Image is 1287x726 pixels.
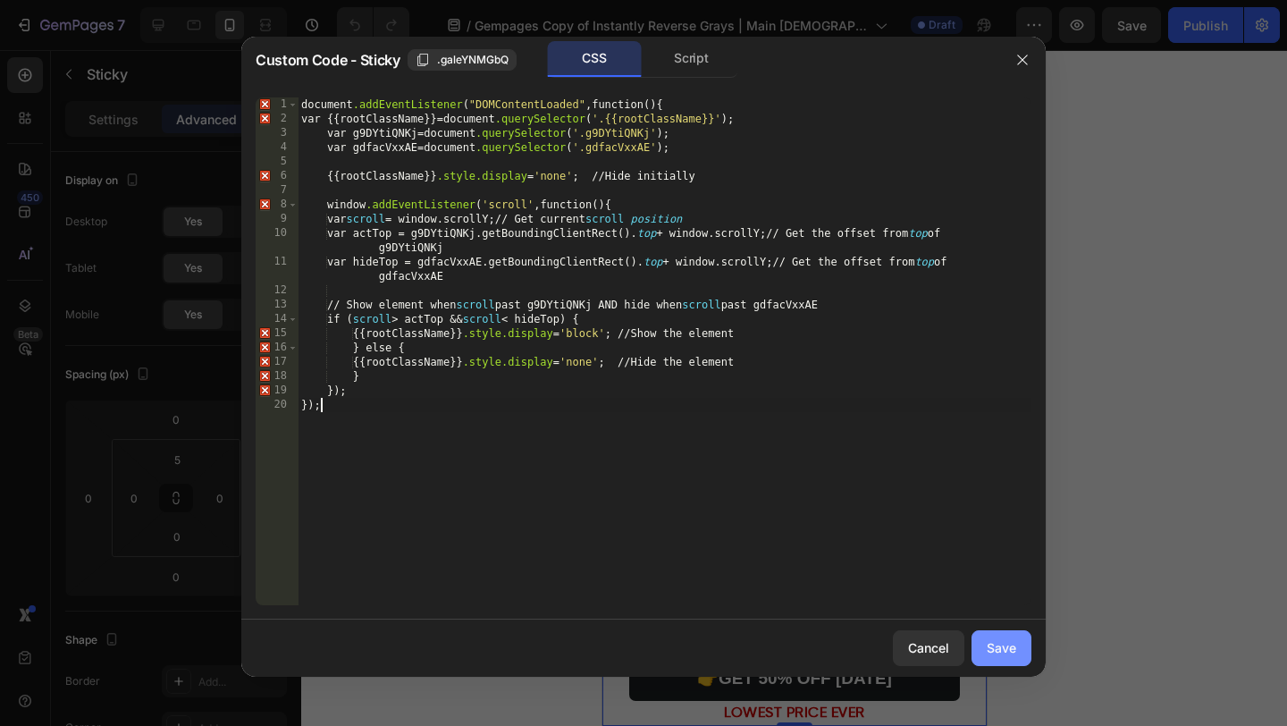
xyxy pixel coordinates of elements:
[256,384,299,398] div: 19
[27,606,357,651] a: 👉GET 50% OFF [DATE]
[893,630,964,666] button: Cancel
[256,355,299,369] div: 17
[94,388,289,426] p: Try it [DATE] with a 30-Day Money Back Guarantee!
[256,155,299,169] div: 5
[21,539,341,561] strong: Please do NOT buy from Amazon
[256,298,299,312] div: 13
[548,41,642,77] div: CSS
[122,656,263,671] strong: LOWEST PRICE EVER
[256,198,299,212] div: 8
[987,638,1016,657] div: Save
[256,97,299,112] div: 1
[22,577,62,593] div: Sticky
[81,312,302,341] div: 👉CHECK AVAILABILITY
[437,52,509,68] span: .galeYNMGbQ
[256,226,299,255] div: 10
[135,173,226,197] span: 50% OFF
[256,283,299,298] div: 12
[30,359,354,381] p: [DATE] Sale | 50% Off Ends Soon
[256,212,299,226] div: 9
[256,369,299,384] div: 18
[58,136,326,159] img: gempages_521614231259317420-27b531fa-df89-439e-a937-bd0f7a62d83e.png
[408,49,517,71] button: .galeYNMGbQ
[256,112,299,126] div: 2
[95,616,290,642] div: 👉GET 50% OFF [DATE]
[256,49,400,71] span: Custom Code - Sticky
[256,341,299,355] div: 16
[256,255,299,283] div: 11
[644,41,738,77] div: Script
[908,638,949,657] div: Cancel
[256,326,299,341] div: 15
[972,630,1031,666] button: Save
[30,241,354,289] p: This limited-time deal is in high demand and stock keeps selling out.
[256,398,299,412] div: 20
[21,514,113,531] span: ATTENTION:
[256,126,299,140] div: 3
[256,140,299,155] div: 4
[256,183,299,198] div: 7
[29,301,356,351] a: 👉CHECK AVAILABILITY
[256,312,299,326] div: 14
[67,170,317,229] h2: GET FOR A LIMITED TIME ONLY
[256,169,299,183] div: 6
